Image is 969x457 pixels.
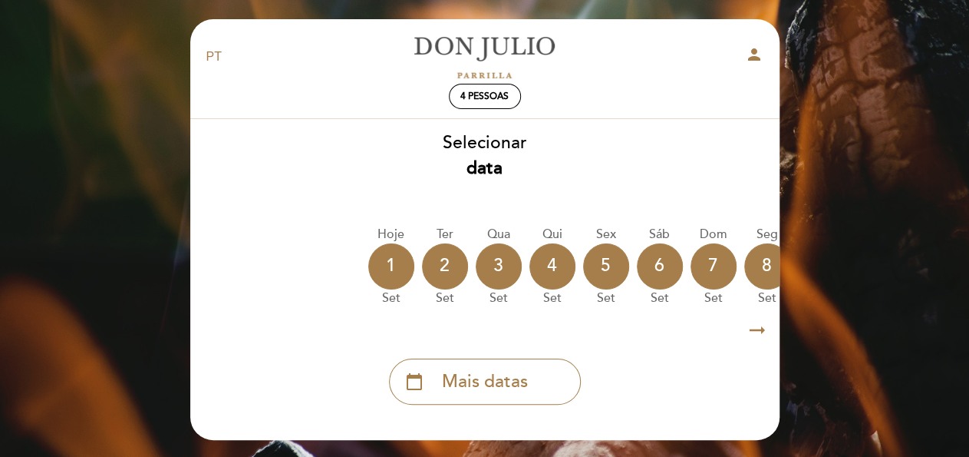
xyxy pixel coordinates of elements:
[745,45,763,64] i: person
[637,243,683,290] div: 6
[744,226,790,243] div: Seg
[529,290,575,307] div: set
[690,290,737,307] div: set
[389,36,581,78] a: [PERSON_NAME]
[368,226,414,243] div: Hoje
[476,243,522,290] div: 3
[405,369,424,395] i: calendar_today
[583,226,629,243] div: Sex
[422,226,468,243] div: Ter
[583,243,629,290] div: 5
[190,131,780,181] div: Selecionar
[422,243,468,290] div: 2
[368,243,414,290] div: 1
[529,226,575,243] div: Qui
[529,243,575,290] div: 4
[460,91,509,102] span: 4 pessoas
[637,226,683,243] div: Sáb
[476,290,522,307] div: set
[690,243,737,290] div: 7
[690,226,737,243] div: Dom
[744,243,790,290] div: 8
[746,314,769,347] i: arrow_right_alt
[368,290,414,307] div: set
[583,290,629,307] div: set
[422,290,468,307] div: set
[745,45,763,69] button: person
[637,290,683,307] div: set
[476,226,522,243] div: Qua
[744,290,790,307] div: set
[466,157,503,179] b: data
[442,369,528,395] span: Mais datas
